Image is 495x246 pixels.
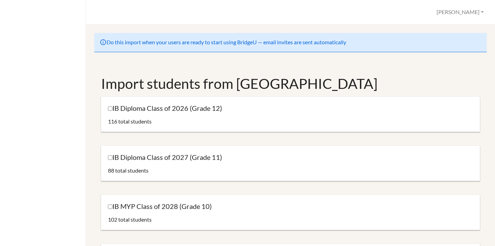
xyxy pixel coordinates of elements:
label: IB Diploma Class of 2026 (Grade 12) [108,104,222,113]
span: 102 total students [108,216,152,223]
button: [PERSON_NAME] [433,6,487,19]
span: 116 total students [108,118,152,125]
div: Do this import when your users are ready to start using BridgeU — email invites are sent automati... [94,33,487,52]
input: IB MYP Class of 2028 (Grade 10) [108,204,112,209]
label: IB MYP Class of 2028 (Grade 10) [108,202,212,211]
input: IB Diploma Class of 2027 (Grade 11) [108,155,112,160]
label: IB Diploma Class of 2027 (Grade 11) [108,153,222,162]
h1: Import students from [GEOGRAPHIC_DATA] [101,74,480,93]
span: 88 total students [108,167,148,174]
input: IB Diploma Class of 2026 (Grade 12) [108,106,112,111]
